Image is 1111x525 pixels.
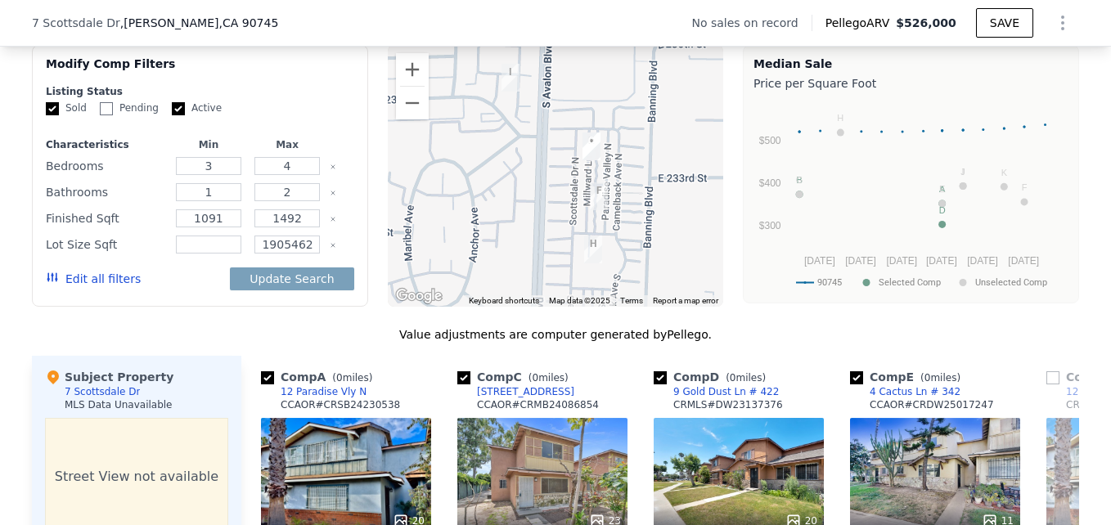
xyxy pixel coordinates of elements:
a: Report a map error [653,296,718,305]
text: [DATE] [845,255,876,267]
input: Sold [46,102,59,115]
text: J [960,167,965,177]
span: ( miles) [719,372,772,384]
text: D [939,205,946,215]
label: Sold [46,101,87,115]
div: 9 Gold Dust Ln # 422 [582,132,600,160]
text: G [796,175,803,185]
text: [DATE] [886,255,917,267]
div: CCAOR # CRDW25017247 [870,398,994,411]
div: Characteristics [46,138,166,151]
div: CCAOR # CRMB24086854 [477,398,599,411]
button: Clear [330,164,336,170]
text: H [837,113,843,123]
button: Show Options [1046,7,1079,39]
span: , [PERSON_NAME] [120,15,279,31]
span: ( miles) [522,372,575,384]
text: $300 [759,220,781,231]
div: Comp D [654,369,772,385]
span: ( miles) [326,372,379,384]
button: Edit all filters [46,271,141,287]
svg: A chart. [753,95,1068,299]
span: 0 [532,372,538,384]
input: Pending [100,102,113,115]
div: Subject Property [45,369,173,385]
a: Open this area in Google Maps (opens a new window) [392,285,446,307]
div: 12 Paradise Valley N [590,182,608,210]
img: Google [392,285,446,307]
text: [DATE] [967,255,998,267]
div: Listing Status [46,85,354,98]
div: 9 Gold Dust Ln # 422 [673,385,779,398]
span: 7 Scottsdale Dr [32,15,120,31]
div: CRMLS # DW23137376 [673,398,783,411]
div: Comp C [457,369,575,385]
div: Bathrooms [46,181,166,204]
div: Max [251,138,323,151]
span: $526,000 [896,16,956,29]
div: 7 Scottsdale Dr [65,385,140,398]
span: Pellego ARV [825,15,897,31]
text: K [1001,168,1008,177]
span: ( miles) [914,372,967,384]
text: 90745 [817,277,842,288]
text: [DATE] [804,255,835,267]
input: Active [172,102,185,115]
button: Update Search [230,267,353,290]
div: Price per Square Foot [753,72,1068,95]
div: Lot Size Sqft [46,233,166,256]
text: $500 [759,135,781,146]
label: Active [172,101,222,115]
div: Value adjustments are computer generated by Pellego . [32,326,1079,343]
button: SAVE [976,8,1033,38]
text: [DATE] [1008,255,1039,267]
a: 9 Gold Dust Ln # 422 [654,385,779,398]
span: 0 [924,372,931,384]
a: 12 Paradise Vly N [261,385,367,398]
button: Zoom out [396,87,429,119]
button: Clear [330,190,336,196]
text: E [939,184,945,194]
a: Terms [620,296,643,305]
button: Keyboard shortcuts [469,295,539,307]
div: [STREET_ADDRESS] [477,385,574,398]
div: 4 Cactus Ln # 342 [870,385,960,398]
button: Clear [330,242,336,249]
div: 12 Paradise Vly N [281,385,367,398]
text: Unselected Comp [975,277,1047,288]
label: Pending [100,101,159,115]
div: Bedrooms [46,155,166,177]
a: 4 Cactus Ln # 342 [850,385,960,398]
div: Min [173,138,245,151]
div: MLS Data Unavailable [65,398,173,411]
span: 0 [730,372,736,384]
a: [STREET_ADDRESS] [457,385,574,398]
button: Clear [330,216,336,222]
div: Finished Sqft [46,207,166,230]
div: Modify Comp Filters [46,56,354,85]
text: $400 [759,177,781,189]
div: Comp A [261,369,379,385]
div: Median Sale [753,56,1068,72]
span: 0 [336,372,343,384]
div: CCAOR # CRSB24230538 [281,398,400,411]
text: Selected Comp [879,277,941,288]
span: , CA 90745 [218,16,278,29]
div: No sales on record [691,15,811,31]
div: 23006 Serra Dr [502,64,520,92]
text: [DATE] [926,255,957,267]
span: Map data ©2025 [549,296,610,305]
div: 12 Horseshoe Lane Unit 439 [584,236,602,263]
text: F [1022,182,1028,192]
div: Comp E [850,369,967,385]
button: Zoom in [396,53,429,86]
